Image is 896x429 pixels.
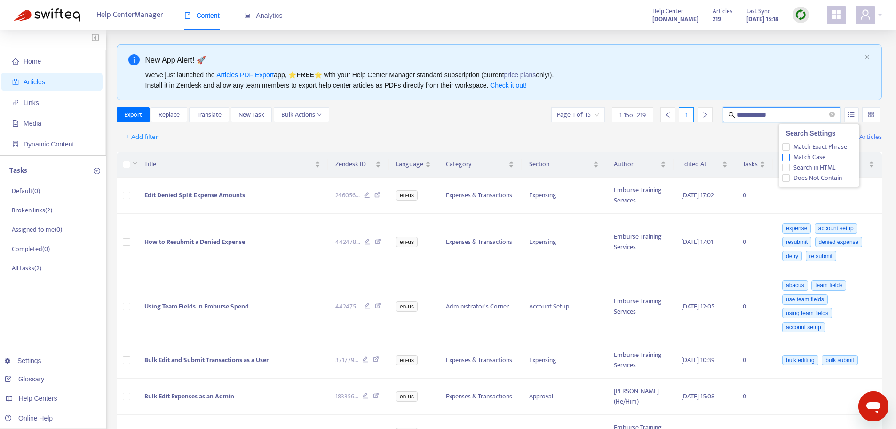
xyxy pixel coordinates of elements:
td: [PERSON_NAME] (He/Him) [606,379,674,415]
span: Export [124,110,142,120]
span: link [12,99,19,106]
span: Title [144,159,313,170]
span: Does Not Contain [790,173,846,183]
a: Glossary [5,375,44,383]
th: Section [522,152,606,178]
span: Bulk Actions [281,110,322,120]
span: Author [614,159,658,170]
span: Articles [24,78,45,86]
td: Administrator's Corner [438,271,522,342]
td: Expensing [522,342,606,379]
span: area-chart [244,12,251,19]
span: Content [184,12,220,19]
th: Language [389,152,438,178]
span: account-book [12,79,19,85]
th: Tasks [735,152,773,178]
span: Tasks [743,159,758,170]
span: New Task [238,110,264,120]
span: [DATE] 17:02 [681,190,714,201]
span: close-circle [829,111,835,120]
p: Tasks [9,165,27,177]
a: Articles PDF Export [216,71,274,79]
span: user [860,9,871,20]
img: sync.dc5367851b00ba804db3.png [795,9,807,21]
button: New Task [231,107,272,122]
strong: Search Settings [786,130,836,137]
span: close-circle [829,112,835,117]
span: info-circle [128,54,140,65]
td: Emburse Training Services [606,214,674,271]
span: Bulk Edit and Submit Transactions as a User [144,355,269,365]
span: Articles [713,6,732,16]
span: down [317,113,322,117]
button: close [864,54,870,60]
td: Expensing [522,178,606,214]
a: price plans [504,71,536,79]
th: Zendesk ID [328,152,389,178]
span: re submit [806,251,836,261]
span: Section [529,159,591,170]
span: en-us [396,190,418,201]
span: en-us [396,355,418,365]
a: [DOMAIN_NAME] [652,14,698,24]
td: 0 [735,342,773,379]
span: 442478 ... [335,237,360,247]
span: bulk editing [782,355,818,365]
span: Replace [159,110,180,120]
span: Bulk Edit Expenses as an Admin [144,391,234,402]
button: Bulk Actionsdown [274,107,329,122]
div: 1 [679,107,694,122]
td: Emburse Training Services [606,271,674,342]
button: Replace [151,107,187,122]
td: 0 [735,214,773,271]
span: resubmit [782,237,811,247]
td: 0 [735,271,773,342]
td: 0 [735,379,773,415]
span: Media [24,120,41,127]
span: plus-circle [94,168,100,174]
td: Account Setup [522,271,606,342]
span: [DATE] 15:08 [681,391,714,402]
span: Last Sync [746,6,770,16]
button: unordered-list [844,107,859,122]
span: + Add filter [126,131,159,143]
span: abacus [782,280,808,291]
a: Online Help [5,414,53,422]
td: Expensing [522,214,606,271]
button: + Add filter [119,130,166,145]
iframe: Button to launch messaging window [858,391,888,421]
td: Approval [522,379,606,415]
span: 246056 ... [335,190,360,201]
span: Analytics [244,12,283,19]
span: [DATE] 10:39 [681,355,714,365]
span: denied expense [815,237,863,247]
span: How to Resubmit a Denied Expense [144,236,245,247]
span: appstore [831,9,842,20]
span: Help Centers [19,395,57,402]
span: left [665,112,671,118]
span: expense [782,223,811,234]
p: Completed ( 0 ) [12,244,50,254]
span: [DATE] 12:05 [681,301,714,312]
span: use team fields [782,294,828,305]
span: book [184,12,191,19]
button: Translate [189,107,229,122]
p: Broken links ( 2 ) [12,205,52,215]
span: en-us [396,237,418,247]
span: Match Exact Phrase [790,142,851,152]
div: New App Alert! 🚀 [145,54,861,66]
th: Edited At [674,152,735,178]
td: Expenses & Transactions [438,342,522,379]
span: 371779 ... [335,355,358,365]
span: Links [24,99,39,106]
span: bulk submit [822,355,858,365]
td: 0 [735,178,773,214]
span: Home [24,57,41,65]
th: Labels [773,152,882,178]
th: Category [438,152,522,178]
p: Default ( 0 ) [12,186,40,196]
img: Swifteq [14,8,80,22]
span: home [12,58,19,65]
